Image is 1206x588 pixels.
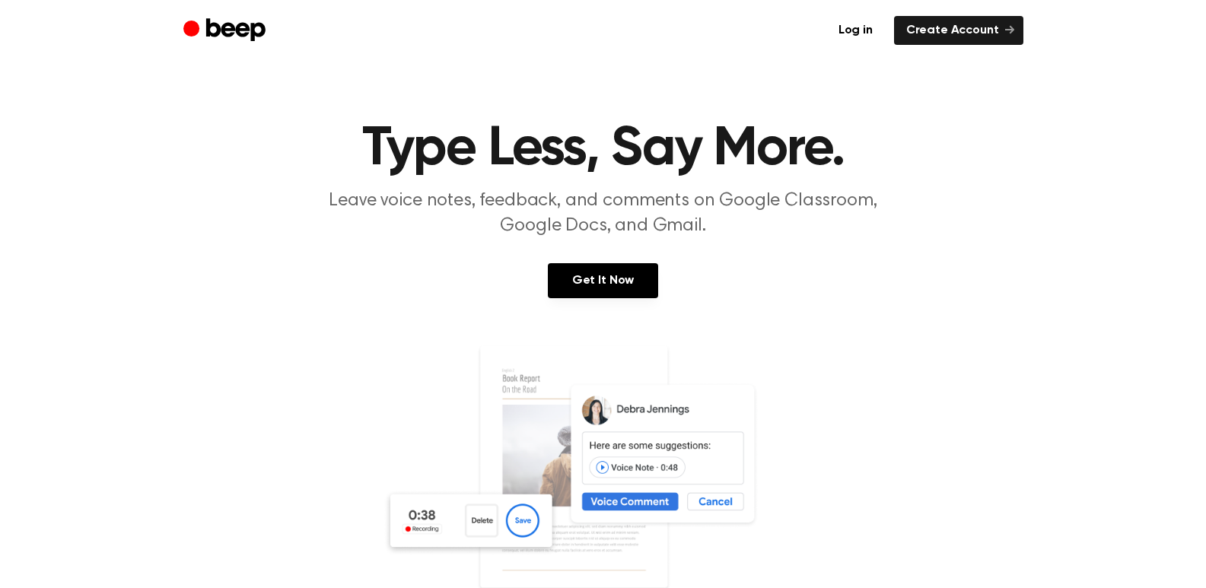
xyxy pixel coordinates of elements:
[894,16,1023,45] a: Create Account
[214,122,993,176] h1: Type Less, Say More.
[826,16,885,45] a: Log in
[548,263,658,298] a: Get It Now
[183,16,269,46] a: Beep
[311,189,896,239] p: Leave voice notes, feedback, and comments on Google Classroom, Google Docs, and Gmail.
